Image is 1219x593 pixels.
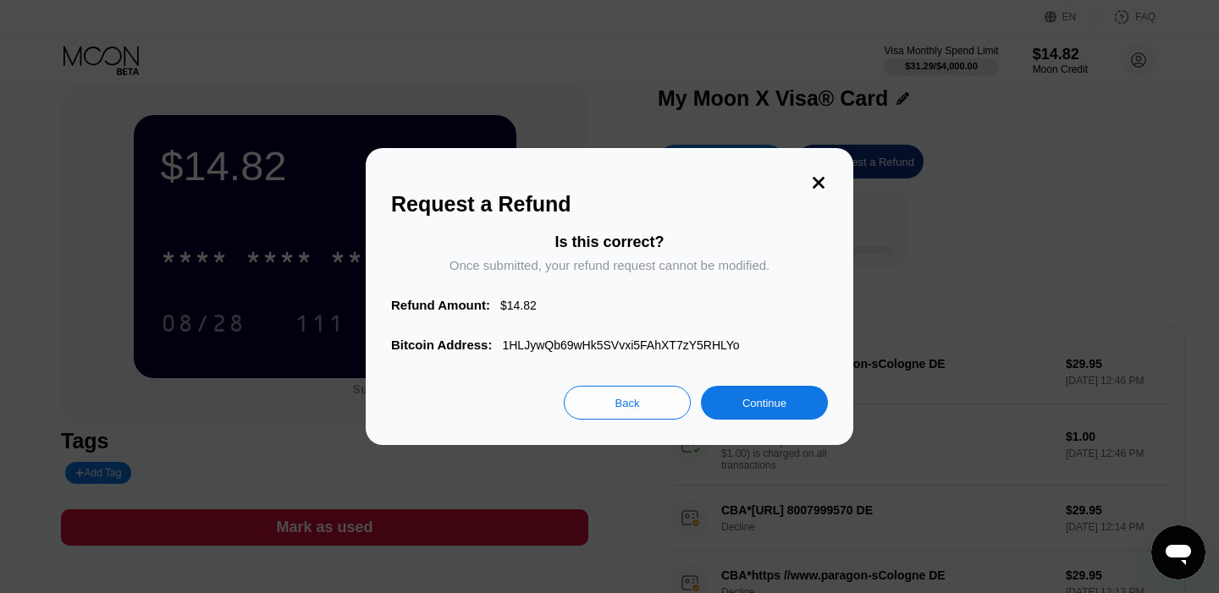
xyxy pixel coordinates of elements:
div: Bitcoin Address: [391,338,492,352]
div: Refund Amount: [391,298,490,312]
div: Request a Refund [391,192,828,217]
div: 1HLJywQb69wHk5SVvxi5FAhXT7zY5RHLYo [502,338,739,352]
iframe: Кнопка запуска окна обмена сообщениями [1151,525,1205,579]
div: Is this correct? [554,233,664,251]
div: Continue [701,386,828,420]
div: Continue [742,396,786,410]
div: Back [564,386,691,420]
div: Once submitted, your refund request cannot be modified. [450,258,770,272]
div: $ 14.82 [500,299,537,312]
div: Back [615,396,640,410]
